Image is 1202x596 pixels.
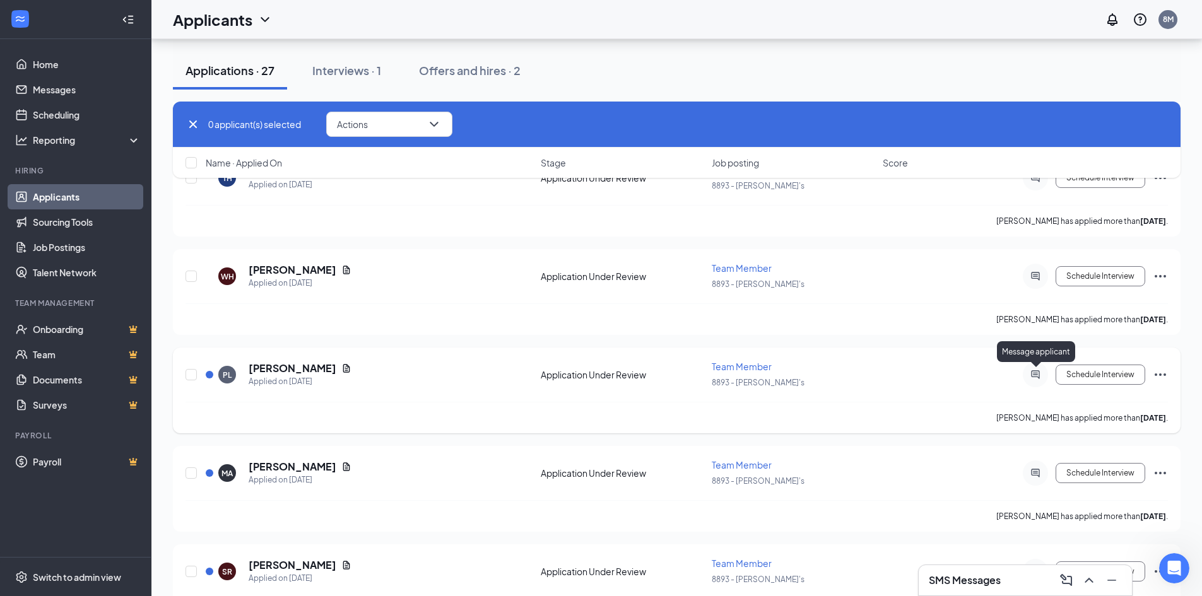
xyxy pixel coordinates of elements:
[33,571,121,583] div: Switch to admin view
[996,412,1168,423] p: [PERSON_NAME] has applied more than .
[33,449,141,474] a: PayrollCrown
[419,62,521,78] div: Offers and hires · 2
[122,13,134,26] svg: Collapse
[1140,413,1166,423] b: [DATE]
[33,342,141,367] a: TeamCrown
[712,156,759,169] span: Job posting
[997,341,1075,362] div: Message applicant
[541,467,704,479] div: Application Under Review
[206,156,282,169] span: Name · Applied On
[186,117,201,132] svg: Cross
[427,117,442,132] svg: ChevronDown
[33,184,141,209] a: Applicants
[1140,216,1166,226] b: [DATE]
[1140,511,1166,521] b: [DATE]
[15,430,138,441] div: Payroll
[712,575,804,584] span: 8893 - [PERSON_NAME]'s
[223,370,232,380] div: PL
[1153,367,1168,382] svg: Ellipses
[712,361,772,372] span: Team Member
[1153,269,1168,284] svg: Ellipses
[1104,573,1119,588] svg: Minimize
[1159,553,1189,583] iframe: Intercom live chat
[1153,465,1168,481] svg: Ellipses
[249,263,336,277] h5: [PERSON_NAME]
[33,52,141,77] a: Home
[173,9,252,30] h1: Applicants
[15,134,28,146] svg: Analysis
[326,112,452,137] button: ActionsChevronDown
[221,468,233,479] div: MA
[1056,463,1145,483] button: Schedule Interview
[312,62,381,78] div: Interviews · 1
[33,102,141,127] a: Scheduling
[996,314,1168,325] p: [PERSON_NAME] has applied more than .
[712,262,772,274] span: Team Member
[996,216,1168,226] p: [PERSON_NAME] has applied more than .
[33,77,141,102] a: Messages
[15,298,138,308] div: Team Management
[14,13,27,25] svg: WorkstreamLogo
[883,156,908,169] span: Score
[541,156,566,169] span: Stage
[33,317,141,342] a: OnboardingCrown
[341,560,351,570] svg: Document
[249,277,351,289] div: Applied on [DATE]
[249,558,336,572] h5: [PERSON_NAME]
[221,271,234,282] div: WH
[996,511,1168,522] p: [PERSON_NAME] has applied more than .
[541,270,704,283] div: Application Under Review
[186,62,274,78] div: Applications · 27
[1081,573,1097,588] svg: ChevronUp
[249,572,351,585] div: Applied on [DATE]
[1140,315,1166,324] b: [DATE]
[1028,468,1043,478] svg: ActiveChat
[1102,570,1122,590] button: Minimize
[1163,14,1174,25] div: 8M
[249,474,351,486] div: Applied on [DATE]
[33,392,141,418] a: SurveysCrown
[33,367,141,392] a: DocumentsCrown
[541,565,704,578] div: Application Under Review
[1056,570,1076,590] button: ComposeMessage
[712,476,804,486] span: 8893 - [PERSON_NAME]'s
[33,134,141,146] div: Reporting
[249,375,351,388] div: Applied on [DATE]
[33,235,141,260] a: Job Postings
[257,12,273,27] svg: ChevronDown
[712,558,772,569] span: Team Member
[1153,564,1168,579] svg: Ellipses
[15,165,138,176] div: Hiring
[541,368,704,381] div: Application Under Review
[337,120,368,129] span: Actions
[15,571,28,583] svg: Settings
[341,265,351,275] svg: Document
[1028,271,1043,281] svg: ActiveChat
[712,378,804,387] span: 8893 - [PERSON_NAME]'s
[1133,12,1148,27] svg: QuestionInfo
[1056,365,1145,385] button: Schedule Interview
[1079,570,1099,590] button: ChevronUp
[222,566,232,577] div: SR
[1056,561,1145,581] button: Schedule Interview
[712,459,772,470] span: Team Member
[249,460,336,474] h5: [PERSON_NAME]
[33,260,141,285] a: Talent Network
[33,209,141,235] a: Sourcing Tools
[712,279,804,289] span: 8893 - [PERSON_NAME]'s
[1105,12,1120,27] svg: Notifications
[1059,573,1074,588] svg: ComposeMessage
[249,361,336,375] h5: [PERSON_NAME]
[1056,266,1145,286] button: Schedule Interview
[1028,370,1043,380] svg: ActiveChat
[341,363,351,373] svg: Document
[929,573,1001,587] h3: SMS Messages
[208,117,301,131] span: 0 applicant(s) selected
[341,462,351,472] svg: Document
